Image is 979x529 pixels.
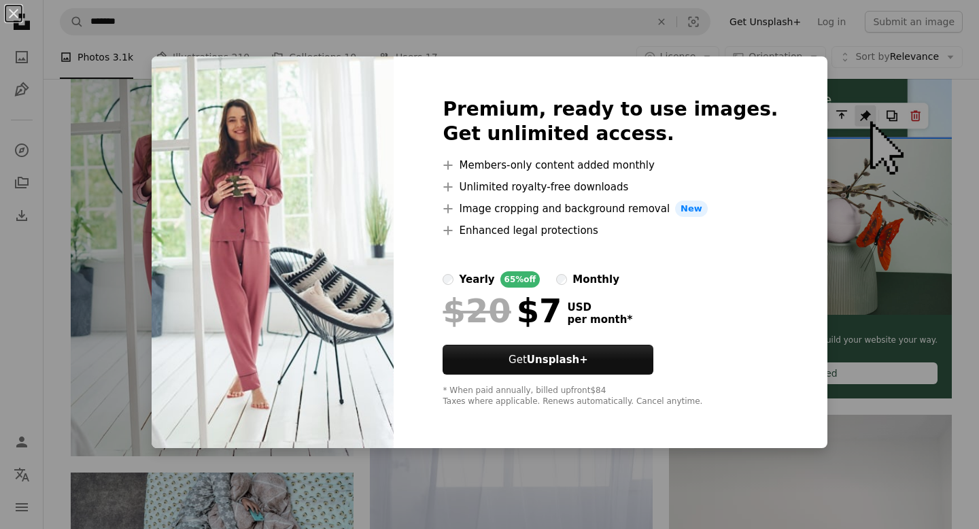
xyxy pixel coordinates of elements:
div: * When paid annually, billed upfront $84 Taxes where applicable. Renews automatically. Cancel any... [443,386,778,407]
span: New [675,201,708,217]
li: Enhanced legal protections [443,222,778,239]
span: per month * [567,313,632,326]
div: yearly [459,271,494,288]
div: 65% off [500,271,540,288]
button: GetUnsplash+ [443,345,653,375]
input: monthly [556,274,567,285]
img: premium_photo-1661714021265-fbbce4488e18 [152,56,394,448]
strong: Unsplash+ [527,354,588,366]
div: monthly [572,271,619,288]
h2: Premium, ready to use images. Get unlimited access. [443,97,778,146]
li: Members-only content added monthly [443,157,778,173]
li: Image cropping and background removal [443,201,778,217]
li: Unlimited royalty-free downloads [443,179,778,195]
span: USD [567,301,632,313]
span: $20 [443,293,511,328]
input: yearly65%off [443,274,453,285]
div: $7 [443,293,562,328]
